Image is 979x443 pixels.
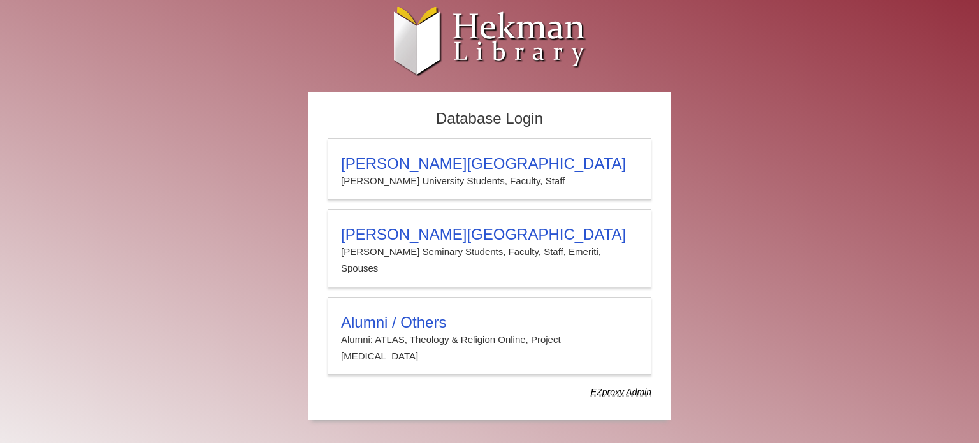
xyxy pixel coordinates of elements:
h3: [PERSON_NAME][GEOGRAPHIC_DATA] [341,155,638,173]
p: [PERSON_NAME] Seminary Students, Faculty, Staff, Emeriti, Spouses [341,243,638,277]
p: Alumni: ATLAS, Theology & Religion Online, Project [MEDICAL_DATA] [341,331,638,365]
h2: Database Login [321,106,658,132]
a: [PERSON_NAME][GEOGRAPHIC_DATA][PERSON_NAME] University Students, Faculty, Staff [328,138,651,200]
summary: Alumni / OthersAlumni: ATLAS, Theology & Religion Online, Project [MEDICAL_DATA] [341,314,638,365]
a: [PERSON_NAME][GEOGRAPHIC_DATA][PERSON_NAME] Seminary Students, Faculty, Staff, Emeriti, Spouses [328,209,651,287]
p: [PERSON_NAME] University Students, Faculty, Staff [341,173,638,189]
dfn: Use Alumni login [591,387,651,397]
h3: [PERSON_NAME][GEOGRAPHIC_DATA] [341,226,638,243]
h3: Alumni / Others [341,314,638,331]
